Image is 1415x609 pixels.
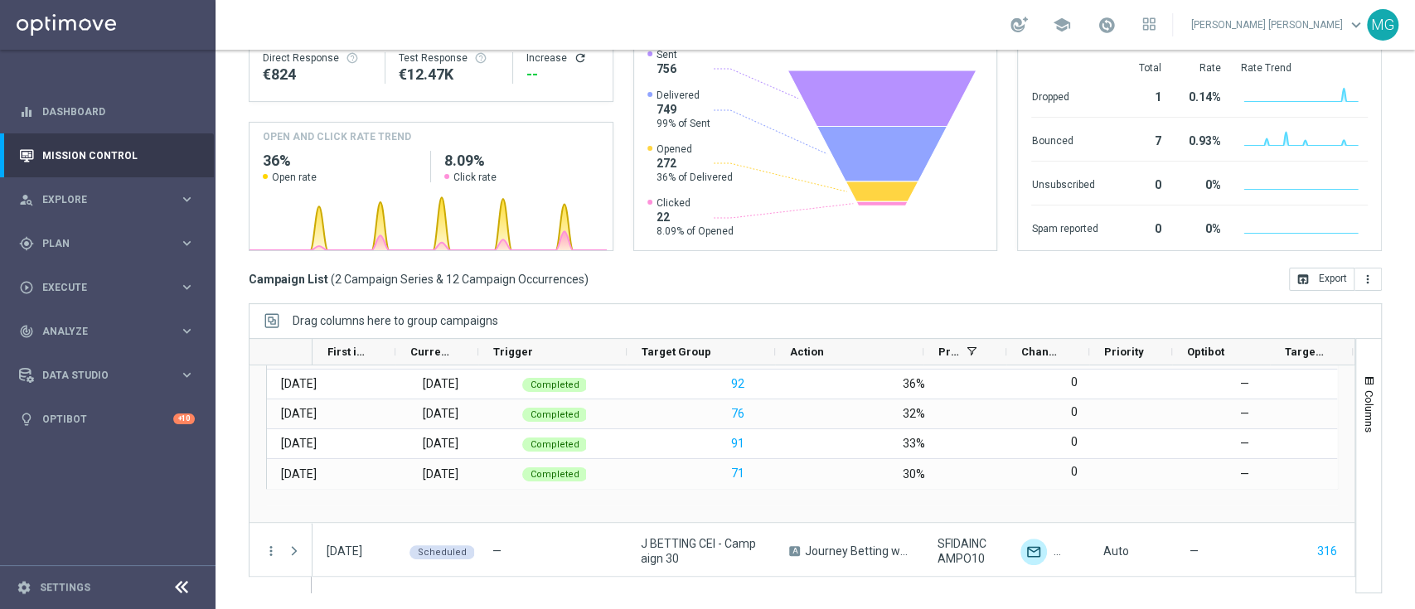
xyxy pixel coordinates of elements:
button: more_vert [264,544,279,558]
i: open_in_browser [1296,273,1310,286]
h2: 8.09% [444,151,598,171]
div: Analyze [19,324,179,339]
button: 91 [729,433,746,454]
span: A [789,546,800,556]
div: Wednesday [423,406,458,421]
button: refresh [574,51,587,65]
colored-tag: Scheduled [409,544,475,559]
button: 316 [1316,541,1339,562]
span: Journey Betting w6 Dep Low [805,544,909,558]
div: 0 [1117,170,1161,196]
img: Other [1054,539,1080,565]
div: 30% [903,466,925,481]
label: 0 [1071,464,1078,479]
div: 02 Jul 2025, Wednesday [327,544,362,558]
div: Plan [19,236,179,251]
span: First in Range [327,346,367,358]
div: track_changes Analyze keyboard_arrow_right [18,325,196,338]
div: MG [1367,9,1398,41]
h2: 36% [263,151,417,171]
span: 99% of Sent [657,117,710,130]
span: Targeted Customers [1285,346,1325,358]
div: equalizer Dashboard [18,105,196,118]
div: Optibot [19,397,195,441]
colored-tag: Completed [522,406,588,422]
div: — [1240,406,1249,421]
span: Auto [1103,544,1129,558]
button: 76 [729,404,746,424]
div: 1 [1117,82,1161,109]
span: Open rate [272,171,317,184]
span: J BETTING CEI - Campaign 30 [641,536,761,566]
span: Completed [531,379,579,390]
div: Mission Control [18,149,196,162]
button: open_in_browser Export [1289,268,1354,291]
span: 272 [657,156,733,171]
span: Click rate [453,171,497,184]
span: Optibot [1187,346,1224,358]
div: +10 [173,413,195,424]
colored-tag: Completed [522,376,588,392]
div: 16 Jul 2025 [281,376,317,391]
span: 756 [657,61,677,76]
button: 92 [729,374,746,394]
label: 0 [1071,375,1078,389]
span: Data Studio [42,370,179,380]
span: 2 Campaign Series & 12 Campaign Occurrences [335,272,584,287]
div: — [1240,466,1249,481]
span: Plan [42,239,179,249]
i: lightbulb [19,412,34,427]
div: Rate [1180,61,1220,75]
div: 33% [903,436,925,451]
button: play_circle_outline Execute keyboard_arrow_right [18,281,196,294]
span: Opened [657,143,733,156]
div: — [1240,376,1249,391]
div: Rate Trend [1240,61,1368,75]
span: Completed [531,439,579,450]
a: Optibot [42,397,173,441]
span: Clicked [657,196,734,210]
div: Bounced [1031,126,1098,152]
div: Total [1117,61,1161,75]
div: 36% [903,376,925,391]
span: ( [331,272,335,287]
i: settings [17,580,31,595]
button: person_search Explore keyboard_arrow_right [18,193,196,206]
div: Dashboard [19,89,195,133]
span: Priority [1104,346,1144,358]
span: Scheduled [418,547,467,558]
button: gps_fixed Plan keyboard_arrow_right [18,237,196,250]
div: Data Studio [19,368,179,383]
div: 06 Aug 2025 [281,466,317,481]
span: Current Status [410,346,450,358]
div: lightbulb Optibot +10 [18,413,196,426]
div: Execute [19,280,179,295]
label: 0 [1071,434,1078,449]
div: Dropped [1031,82,1098,109]
div: Mission Control [19,133,195,177]
multiple-options-button: Export to CSV [1289,272,1382,285]
span: 8.09% of Opened [657,225,734,238]
span: Columns [1363,390,1376,433]
a: Settings [40,582,90,592]
a: Dashboard [42,89,195,133]
span: school [1053,16,1071,34]
div: — [1240,436,1249,451]
colored-tag: Completed [522,436,588,452]
div: 7 [1117,126,1161,152]
div: Increase [526,51,599,65]
div: -- [526,65,599,85]
a: [PERSON_NAME] [PERSON_NAME]keyboard_arrow_down [1190,12,1367,37]
i: keyboard_arrow_right [179,323,195,339]
span: Action [790,346,824,358]
span: keyboard_arrow_down [1347,16,1365,34]
div: 0.93% [1180,126,1220,152]
span: Execute [42,283,179,292]
span: Channel [1021,346,1061,358]
span: — [492,544,502,558]
span: ) [584,272,589,287]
